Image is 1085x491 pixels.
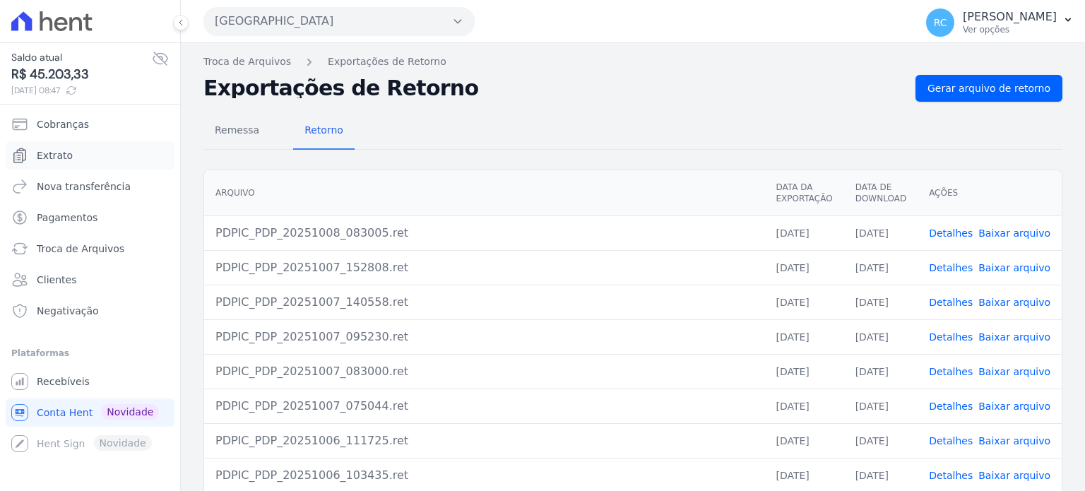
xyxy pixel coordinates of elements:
th: Arquivo [204,170,764,216]
span: Remessa [206,116,268,144]
a: Nova transferência [6,172,174,201]
td: [DATE] [764,319,843,354]
span: Conta Hent [37,406,93,420]
a: Detalhes [929,227,973,239]
div: PDPIC_PDP_20251007_152808.ret [215,259,753,276]
p: [PERSON_NAME] [963,10,1057,24]
a: Cobranças [6,110,174,138]
span: Saldo atual [11,50,152,65]
a: Troca de Arquivos [6,235,174,263]
div: PDPIC_PDP_20251006_103435.ret [215,467,753,484]
td: [DATE] [844,250,918,285]
td: [DATE] [844,319,918,354]
span: R$ 45.203,33 [11,65,152,84]
a: Exportações de Retorno [328,54,446,69]
div: PDPIC_PDP_20251007_083000.ret [215,363,753,380]
span: Cobranças [37,117,89,131]
a: Baixar arquivo [978,297,1050,308]
a: Remessa [203,113,271,150]
button: RC [PERSON_NAME] Ver opções [915,3,1085,42]
a: Detalhes [929,297,973,308]
a: Detalhes [929,435,973,446]
span: Gerar arquivo de retorno [927,81,1050,95]
td: [DATE] [764,215,843,250]
a: Conta Hent Novidade [6,398,174,427]
span: Novidade [101,404,159,420]
span: Clientes [37,273,76,287]
a: Baixar arquivo [978,227,1050,239]
td: [DATE] [844,285,918,319]
a: Recebíveis [6,367,174,396]
td: [DATE] [844,389,918,423]
a: Detalhes [929,331,973,343]
a: Gerar arquivo de retorno [915,75,1062,102]
div: PDPIC_PDP_20251007_140558.ret [215,294,753,311]
span: Troca de Arquivos [37,242,124,256]
a: Retorno [293,113,355,150]
div: Plataformas [11,345,169,362]
td: [DATE] [764,389,843,423]
nav: Sidebar [11,110,169,458]
th: Data de Download [844,170,918,216]
span: Negativação [37,304,99,318]
th: Data da Exportação [764,170,843,216]
a: Negativação [6,297,174,325]
td: [DATE] [764,423,843,458]
a: Baixar arquivo [978,435,1050,446]
a: Clientes [6,266,174,294]
span: Recebíveis [37,374,90,389]
span: Extrato [37,148,73,162]
td: [DATE] [844,423,918,458]
span: Nova transferência [37,179,131,194]
span: [DATE] 08:47 [11,84,152,97]
p: Ver opções [963,24,1057,35]
span: Retorno [296,116,352,144]
a: Extrato [6,141,174,170]
a: Detalhes [929,262,973,273]
span: Pagamentos [37,211,97,225]
div: PDPIC_PDP_20251007_075044.ret [215,398,753,415]
span: RC [934,18,947,28]
h2: Exportações de Retorno [203,78,904,98]
a: Detalhes [929,470,973,481]
a: Troca de Arquivos [203,54,291,69]
a: Baixar arquivo [978,470,1050,481]
button: [GEOGRAPHIC_DATA] [203,7,475,35]
a: Baixar arquivo [978,366,1050,377]
a: Detalhes [929,401,973,412]
div: PDPIC_PDP_20251006_111725.ret [215,432,753,449]
td: [DATE] [844,215,918,250]
a: Baixar arquivo [978,401,1050,412]
nav: Breadcrumb [203,54,1062,69]
td: [DATE] [764,250,843,285]
th: Ações [918,170,1062,216]
td: [DATE] [764,354,843,389]
a: Baixar arquivo [978,331,1050,343]
a: Pagamentos [6,203,174,232]
td: [DATE] [844,354,918,389]
a: Baixar arquivo [978,262,1050,273]
div: PDPIC_PDP_20251008_083005.ret [215,225,753,242]
a: Detalhes [929,366,973,377]
td: [DATE] [764,285,843,319]
div: PDPIC_PDP_20251007_095230.ret [215,329,753,345]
